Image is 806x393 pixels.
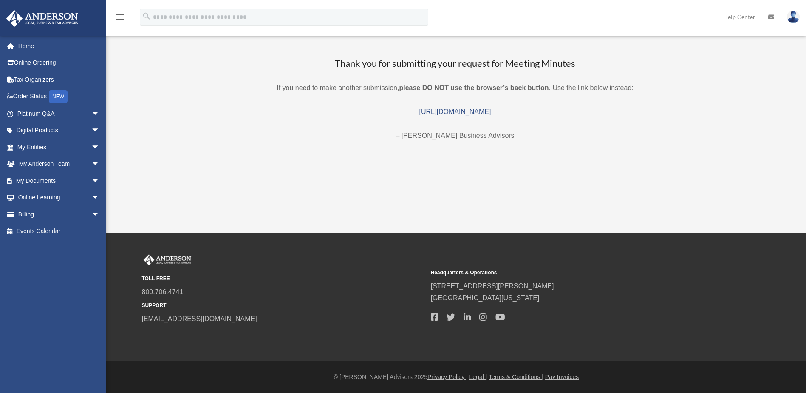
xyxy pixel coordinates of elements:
b: please DO NOT use the browser’s back button [399,84,549,91]
a: Online Learningarrow_drop_down [6,189,113,206]
a: menu [115,15,125,22]
p: – [PERSON_NAME] Business Advisors [138,130,773,142]
small: SUPPORT [142,301,425,310]
span: arrow_drop_down [91,206,108,223]
a: Billingarrow_drop_down [6,206,113,223]
a: Events Calendar [6,223,113,240]
a: Tax Organizers [6,71,113,88]
div: © [PERSON_NAME] Advisors 2025 [106,372,806,382]
span: arrow_drop_down [91,156,108,173]
img: Anderson Advisors Platinum Portal [4,10,81,27]
img: Anderson Advisors Platinum Portal [142,254,193,265]
i: search [142,11,151,21]
p: If you need to make another submission, . Use the link below instead: [138,82,773,94]
i: menu [115,12,125,22]
h3: Thank you for submitting your request for Meeting Minutes [138,57,773,70]
span: arrow_drop_down [91,189,108,207]
a: [GEOGRAPHIC_DATA][US_STATE] [431,294,540,302]
a: Pay Invoices [545,373,579,380]
a: Order StatusNEW [6,88,113,105]
small: TOLL FREE [142,274,425,283]
a: Terms & Conditions | [489,373,543,380]
a: My Documentsarrow_drop_down [6,172,113,189]
a: Home [6,37,113,54]
span: arrow_drop_down [91,122,108,140]
a: Platinum Q&Aarrow_drop_down [6,105,113,122]
a: Privacy Policy | [427,373,468,380]
a: Legal | [469,373,487,380]
div: NEW [49,90,68,103]
a: My Entitiesarrow_drop_down [6,139,113,156]
a: Online Ordering [6,54,113,71]
span: arrow_drop_down [91,139,108,156]
a: My Anderson Teamarrow_drop_down [6,156,113,173]
small: Headquarters & Operations [431,268,714,277]
span: arrow_drop_down [91,172,108,190]
a: 800.706.4741 [142,288,184,296]
a: [URL][DOMAIN_NAME] [419,108,491,115]
a: Digital Productsarrow_drop_down [6,122,113,139]
span: arrow_drop_down [91,105,108,122]
a: [STREET_ADDRESS][PERSON_NAME] [431,282,554,290]
a: [EMAIL_ADDRESS][DOMAIN_NAME] [142,315,257,322]
img: User Pic [787,11,800,23]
